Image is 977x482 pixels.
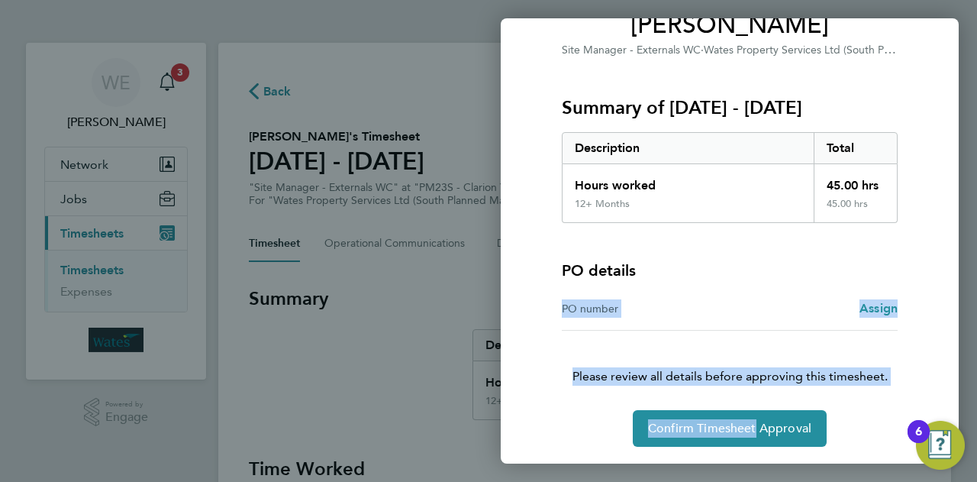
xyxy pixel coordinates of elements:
[562,10,898,40] span: [PERSON_NAME]
[814,133,898,163] div: Total
[562,299,730,318] div: PO number
[814,198,898,222] div: 45.00 hrs
[648,421,811,436] span: Confirm Timesheet Approval
[562,260,636,281] h4: PO details
[562,44,701,57] span: Site Manager - Externals WC
[633,410,827,447] button: Confirm Timesheet Approval
[563,164,814,198] div: Hours worked
[562,132,898,223] div: Summary of 27 Sep - 03 Oct 2025
[814,164,898,198] div: 45.00 hrs
[563,133,814,163] div: Description
[575,198,630,210] div: 12+ Months
[859,299,898,318] a: Assign
[916,421,965,470] button: Open Resource Center, 6 new notifications
[701,44,704,57] span: ·
[915,432,922,451] div: 6
[859,301,898,315] span: Assign
[543,331,916,386] p: Please review all details before approving this timesheet.
[562,95,898,120] h3: Summary of [DATE] - [DATE]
